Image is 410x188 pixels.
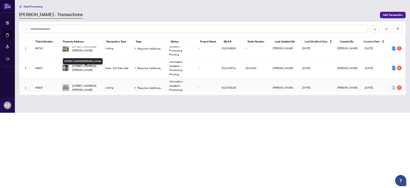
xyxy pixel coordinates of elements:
span: [DATE] [365,66,373,70]
th: MLS # [221,37,245,47]
th: Tags [133,37,168,47]
img: Logo [24,67,27,70]
span: Add Transaction [383,12,403,18]
td: 46710 [32,39,60,58]
th: Ticket Number [32,37,60,47]
th: Trade Number [245,37,272,47]
th: Last Updated By [272,37,302,47]
td: - [242,78,270,98]
span: [DATE] [365,86,373,89]
div: [STREET_ADDRESS][PERSON_NAME] [63,58,103,64]
th: Last Modified Date [302,37,337,47]
div: 1 [392,66,396,70]
td: Listing [102,78,131,98]
button: download [371,25,379,33]
div: 0 [392,85,396,90]
td: [PERSON_NAME] [270,78,299,98]
td: - [196,39,219,58]
img: Logo [24,86,27,90]
td: 45827 [32,58,60,78]
button: filter [394,25,402,33]
span: [STREET_ADDRESS][PERSON_NAME] [72,64,99,72]
span: Deal Processing [24,5,42,8]
img: thumbnail-img [63,85,69,91]
th: Project Name [197,37,221,47]
span: edit [385,28,388,30]
span: download [374,28,376,30]
th: Property Address [60,37,103,47]
span: [PERSON_NAME] [337,46,358,50]
td: [PERSON_NAME] [270,58,299,78]
img: logo [3,3,12,10]
span: Created Date [364,40,380,44]
td: Deal - Sell Side Sale [102,58,131,78]
td: Information Updated - Processing Pending [166,39,196,58]
img: thumbnail-img [63,45,69,51]
th: Created By [337,37,361,47]
a: [PERSON_NAME] - Transactions [19,12,83,18]
button: Logo [23,85,29,90]
span: Last Modified Date [305,40,328,44]
span: [PERSON_NAME] [337,66,358,70]
th: Status [168,37,197,47]
td: 45824 [32,78,60,98]
td: - [242,39,270,58]
span: Requires Additional Docs [138,46,162,50]
span: [STREET_ADDRESS][PERSON_NAME] [72,44,99,52]
button: Add Transaction [380,12,406,18]
td: - [196,78,219,98]
img: thumbnail-img [63,65,69,71]
span: filter [397,28,399,30]
span: [DATE] [302,66,311,70]
button: Logo [23,45,29,51]
span: [DATE] [302,46,311,50]
div: 8 [397,66,401,70]
div: 1 [397,85,401,90]
span: E12118721 [222,66,236,70]
span: Requires Additional Docs [138,66,162,70]
span: Requires Additional Docs [138,86,162,90]
img: Logo [24,47,27,50]
div: 2 [397,46,401,50]
span: AZ [5,103,10,108]
td: Listing [102,39,131,58]
th: Created Date [361,37,388,47]
span: E12278128 [222,86,236,89]
button: Open asap [395,175,406,186]
td: - [196,58,219,78]
span: [PERSON_NAME] [337,86,358,89]
td: 2511643 [242,58,270,78]
td: Information Updated - Processing Pending [166,78,196,98]
button: Logo [23,65,29,71]
span: E12318839 [222,46,236,50]
span: [DATE] [365,46,373,50]
div: 1 [392,46,396,50]
button: edit [382,25,391,33]
th: Transaction Type [103,37,133,47]
td: Information Updated - Processing Pending [166,58,196,78]
span: [STREET_ADDRESS][PERSON_NAME] [72,84,99,92]
span: home [19,5,22,8]
span: [DATE] [302,86,311,89]
td: [PERSON_NAME] [270,39,299,58]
